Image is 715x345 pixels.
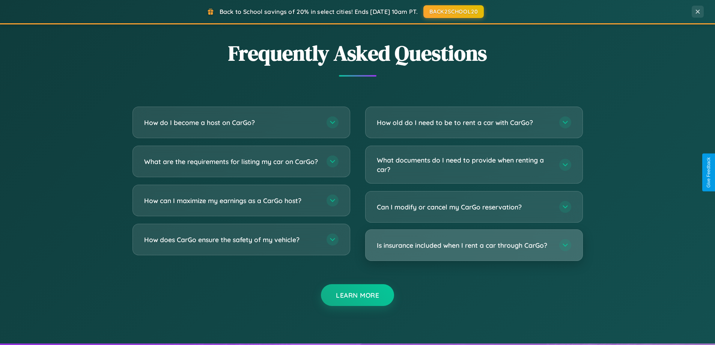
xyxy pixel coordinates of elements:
[144,196,319,205] h3: How can I maximize my earnings as a CarGo host?
[144,235,319,244] h3: How does CarGo ensure the safety of my vehicle?
[132,39,583,68] h2: Frequently Asked Questions
[144,118,319,127] h3: How do I become a host on CarGo?
[706,157,711,188] div: Give Feedback
[220,8,418,15] span: Back to School savings of 20% in select cities! Ends [DATE] 10am PT.
[377,155,552,174] h3: What documents do I need to provide when renting a car?
[377,202,552,212] h3: Can I modify or cancel my CarGo reservation?
[377,118,552,127] h3: How old do I need to be to rent a car with CarGo?
[144,157,319,166] h3: What are the requirements for listing my car on CarGo?
[321,284,394,306] button: Learn More
[377,241,552,250] h3: Is insurance included when I rent a car through CarGo?
[423,5,484,18] button: BACK2SCHOOL20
